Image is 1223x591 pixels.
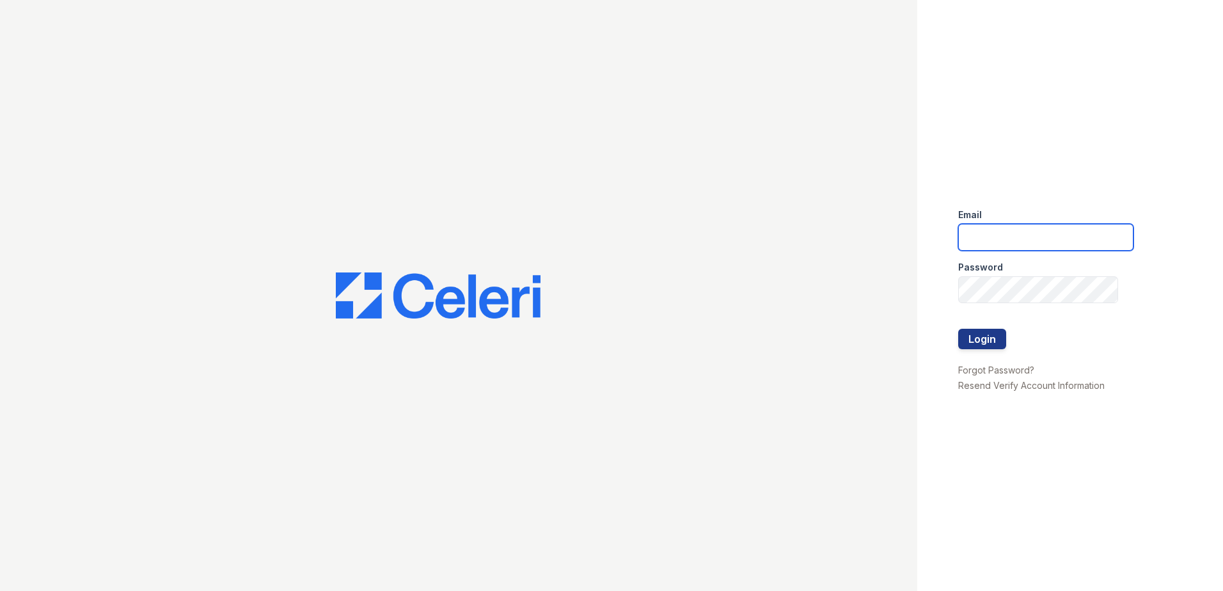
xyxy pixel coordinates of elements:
a: Forgot Password? [958,365,1034,375]
label: Email [958,209,982,221]
button: Login [958,329,1006,349]
a: Resend Verify Account Information [958,380,1105,391]
img: CE_Logo_Blue-a8612792a0a2168367f1c8372b55b34899dd931a85d93a1a3d3e32e68fde9ad4.png [336,272,540,319]
label: Password [958,261,1003,274]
